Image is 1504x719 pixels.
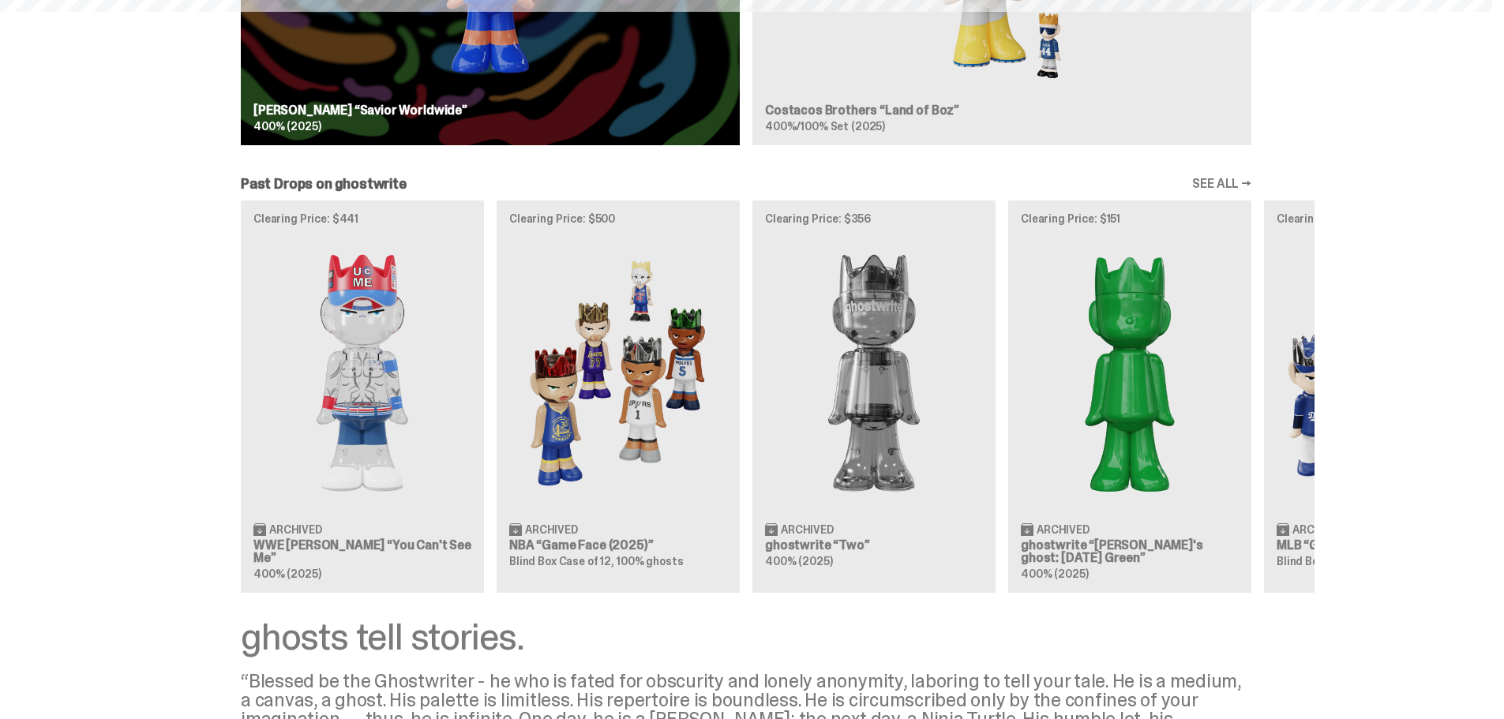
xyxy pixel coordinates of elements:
[509,554,683,568] span: Blind Box Case of 12, 100% ghosts
[765,213,983,224] p: Clearing Price: $356
[1008,200,1251,592] a: Clearing Price: $151 Schrödinger's ghost: Sunday Green Archived
[509,539,727,552] h3: NBA “Game Face (2025)”
[253,213,471,224] p: Clearing Price: $441
[765,237,983,509] img: Two
[781,524,834,535] span: Archived
[241,200,484,592] a: Clearing Price: $441 You Can't See Me Archived
[1021,567,1088,581] span: 400% (2025)
[241,177,407,191] h2: Past Drops on ghostwrite
[1037,524,1090,535] span: Archived
[253,567,321,581] span: 400% (2025)
[253,104,727,117] h3: [PERSON_NAME] “Savior Worldwide”
[253,237,471,509] img: You Can't See Me
[765,119,885,133] span: 400%/100% Set (2025)
[1277,554,1450,568] span: Blind Box Case of 12, 100% ghosts
[765,104,1239,117] h3: Costacos Brothers “Land of Boz”
[1277,237,1495,509] img: Game Face (2025)
[765,539,983,552] h3: ghostwrite “Two”
[1292,524,1345,535] span: Archived
[525,524,578,535] span: Archived
[1277,213,1495,224] p: Clearing Price: $425
[253,119,321,133] span: 400% (2025)
[509,213,727,224] p: Clearing Price: $500
[1021,213,1239,224] p: Clearing Price: $151
[269,524,322,535] span: Archived
[1021,539,1239,564] h3: ghostwrite “[PERSON_NAME]'s ghost: [DATE] Green”
[1192,178,1251,190] a: SEE ALL →
[497,200,740,592] a: Clearing Price: $500 Game Face (2025) Archived
[253,539,471,564] h3: WWE [PERSON_NAME] “You Can't See Me”
[765,554,832,568] span: 400% (2025)
[752,200,996,592] a: Clearing Price: $356 Two Archived
[241,618,1251,656] div: ghosts tell stories.
[1021,237,1239,509] img: Schrödinger's ghost: Sunday Green
[1277,539,1495,552] h3: MLB “Game Face (2025)”
[509,237,727,509] img: Game Face (2025)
